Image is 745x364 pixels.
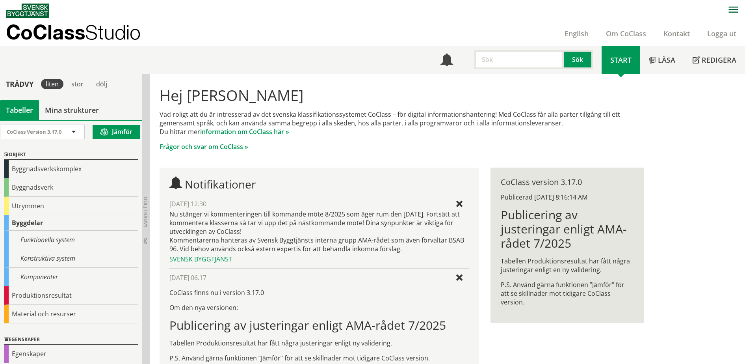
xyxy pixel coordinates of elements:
[4,231,138,249] div: Funktionella system
[699,29,745,38] a: Logga ut
[610,55,632,65] span: Start
[67,79,88,89] div: stor
[6,4,49,18] img: Svensk Byggtjänst
[4,305,138,323] div: Material och resurser
[501,178,634,187] div: CoClass version 3.17.0
[597,29,655,38] a: Om CoClass
[160,142,248,151] a: Frågor och svar om CoClass »
[4,215,138,231] div: Byggdelar
[169,255,468,263] div: Svensk Byggtjänst
[85,21,141,44] span: Studio
[91,79,112,89] div: dölj
[6,21,158,46] a: CoClassStudio
[185,177,256,192] span: Notifikationer
[658,55,675,65] span: Läsa
[142,197,149,228] span: Dölj trädvy
[169,200,206,208] span: [DATE] 12.30
[160,86,644,104] h1: Hej [PERSON_NAME]
[4,286,138,305] div: Produktionsresultat
[93,125,140,139] button: Jämför
[4,335,138,345] div: Egenskaper
[4,178,138,197] div: Byggnadsverk
[41,79,63,89] div: liten
[169,339,468,347] p: Tabellen Produktionsresultat har fått några justeringar enligt ny validering.
[684,46,745,74] a: Redigera
[4,197,138,215] div: Utrymmen
[4,345,138,363] div: Egenskaper
[6,28,141,37] p: CoClass
[655,29,699,38] a: Kontakt
[602,46,640,74] a: Start
[7,128,61,135] span: CoClass Version 3.17.0
[169,273,206,282] span: [DATE] 06.17
[501,280,634,306] p: P.S. Använd gärna funktionen ”Jämför” för att se skillnader mot tidigare CoClass version.
[501,257,634,274] p: Tabellen Produktionsresultat har fått några justeringar enligt en ny validering.
[169,288,468,297] p: CoClass finns nu i version 3.17.0
[640,46,684,74] a: Läsa
[4,160,138,178] div: Byggnadsverkskomplex
[200,127,289,136] a: information om CoClass här »
[2,80,38,88] div: Trädvy
[160,110,644,136] p: Vad roligt att du är intresserad av det svenska klassifikationssystemet CoClass – för digital inf...
[169,303,468,312] p: Om den nya versionen:
[564,50,593,69] button: Sök
[4,249,138,268] div: Konstruktiva system
[169,210,468,253] div: Nu stänger vi kommenteringen till kommande möte 8/2025 som äger rum den [DATE]. Fortsätt att komm...
[501,193,634,202] div: Publicerad [DATE] 8:16:14 AM
[440,54,453,67] span: Notifikationer
[169,318,468,332] h1: Publicering av justeringar enligt AMA-rådet 7/2025
[4,268,138,286] div: Komponenter
[556,29,597,38] a: English
[169,354,468,362] p: P.S. Använd gärna funktionen ”Jämför” för att se skillnader mot tidigare CoClass version.
[501,208,634,250] h1: Publicering av justeringar enligt AMA-rådet 7/2025
[702,55,736,65] span: Redigera
[39,100,105,120] a: Mina strukturer
[4,150,138,160] div: Objekt
[474,50,564,69] input: Sök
